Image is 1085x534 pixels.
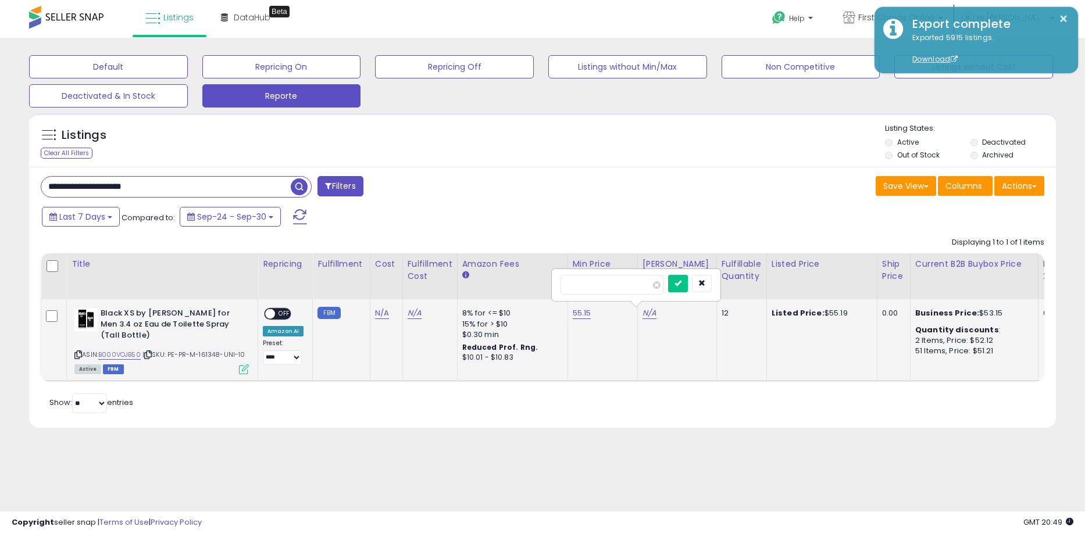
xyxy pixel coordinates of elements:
[912,54,958,64] a: Download
[643,258,712,270] div: [PERSON_NAME]
[74,308,98,331] img: 419G2lKIXOL._SL40_.jpg
[573,307,591,319] a: 55.15
[915,346,1029,356] div: 51 Items, Price: $51.21
[101,308,242,343] b: Black XS by [PERSON_NAME] for Men 3.4 oz Eau de Toilette Spray (Tall Bottle)
[722,308,758,318] div: 12
[180,207,281,227] button: Sep-24 - Sep-30
[462,342,538,352] b: Reduced Prof. Rng.
[462,270,469,281] small: Amazon Fees.
[163,12,194,23] span: Listings
[12,517,202,528] div: seller snap | |
[263,326,304,336] div: Amazon AI
[1023,517,1073,528] span: 2025-10-8 20:49 GMT
[573,258,633,270] div: Min Price
[29,84,188,107] button: Deactivated & In Stock
[462,353,559,363] div: $10.01 - $10.83
[103,364,124,374] span: FBM
[151,517,202,528] a: Privacy Policy
[938,176,993,196] button: Columns
[772,307,825,318] b: Listed Price:
[263,258,308,270] div: Repricing
[952,237,1044,248] div: Displaying 1 to 1 of 1 items
[375,307,389,319] a: N/A
[202,55,361,78] button: Repricing On
[915,324,999,335] b: Quantity discounts
[122,212,175,223] span: Compared to:
[317,258,365,270] div: Fulfillment
[722,55,880,78] button: Non Competitive
[462,329,559,340] div: $0.30 min
[275,309,294,319] span: OFF
[142,350,245,359] span: | SKU: PE-PR-M-161348-UNI-10
[763,2,825,38] a: Help
[317,176,363,196] button: Filters
[269,6,290,17] div: Tooltip anchor
[915,335,1029,346] div: 2 Items, Price: $52.12
[202,84,361,107] button: Reporte
[42,207,120,227] button: Last 7 Days
[772,308,868,318] div: $55.19
[49,397,133,408] span: Show: entries
[915,308,1029,318] div: $53.15
[858,12,935,23] span: First Choice Online
[904,16,1069,33] div: Export complete
[945,180,982,192] span: Columns
[982,150,1013,160] label: Archived
[375,55,534,78] button: Repricing Off
[98,350,141,360] a: B000VOJB50
[548,55,707,78] button: Listings without Min/Max
[772,10,786,25] i: Get Help
[99,517,149,528] a: Terms of Use
[41,148,92,159] div: Clear All Filters
[885,123,1055,134] p: Listing States:
[462,308,559,318] div: 8% for <= $10
[74,308,249,372] div: ASIN:
[375,258,398,270] div: Cost
[915,325,1029,335] div: :
[904,33,1069,65] div: Exported 5915 listings.
[59,211,105,223] span: Last 7 Days
[876,176,936,196] button: Save View
[408,258,452,282] div: Fulfillment Cost
[897,150,940,160] label: Out of Stock
[462,258,563,270] div: Amazon Fees
[915,307,979,318] b: Business Price:
[72,258,253,270] div: Title
[643,307,656,319] a: N/A
[882,258,905,282] div: Ship Price
[408,307,422,319] a: N/A
[62,127,106,144] h5: Listings
[915,258,1033,270] div: Current B2B Buybox Price
[994,176,1044,196] button: Actions
[789,13,805,23] span: Help
[29,55,188,78] button: Default
[882,308,901,318] div: 0.00
[722,258,762,282] div: Fulfillable Quantity
[197,211,266,223] span: Sep-24 - Sep-30
[772,258,872,270] div: Listed Price
[1043,308,1082,318] div: 0%
[982,137,1026,147] label: Deactivated
[263,339,304,365] div: Preset:
[897,137,919,147] label: Active
[234,12,270,23] span: DataHub
[462,319,559,329] div: 15% for > $10
[12,517,54,528] strong: Copyright
[317,307,340,319] small: FBM
[1059,12,1068,26] button: ×
[74,364,101,374] span: All listings currently available for purchase on Amazon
